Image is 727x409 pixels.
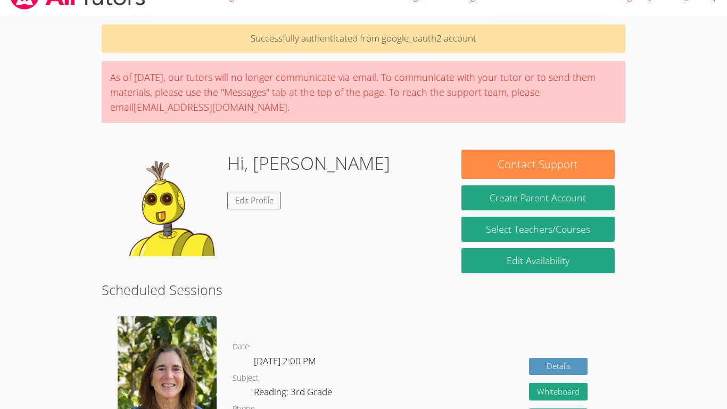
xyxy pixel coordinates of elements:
[102,61,625,123] div: As of [DATE], our tutors will no longer communicate via email. To communicate with your tutor or ...
[227,192,282,209] a: Edit Profile
[461,185,615,210] button: Create Parent Account
[254,355,316,367] span: [DATE] 2:00 PM
[461,248,615,273] a: Edit Availability
[227,150,390,177] h1: Hi, [PERSON_NAME]
[529,358,588,375] a: Details
[233,372,259,385] dt: Subject
[102,24,625,53] p: Successfully authenticated from google_oauth2 account
[254,385,334,403] dd: Reading: 3rd Grade
[461,150,615,179] button: Contact Support
[461,217,615,242] a: Select Teachers/Courses
[233,340,249,354] dt: Date
[112,150,219,256] img: default.png
[529,383,588,400] button: Whiteboard
[102,280,625,300] h2: Scheduled Sessions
